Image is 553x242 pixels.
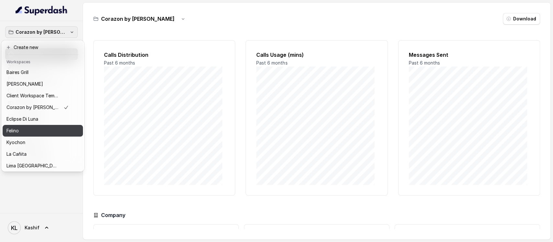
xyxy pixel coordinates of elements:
[6,162,58,170] p: Lima [GEOGRAPHIC_DATA]
[1,40,84,172] div: Corazon by [PERSON_NAME]
[6,68,29,76] p: Baires Grill
[5,26,78,38] button: Corazon by [PERSON_NAME]
[6,103,58,111] p: Corazon by [PERSON_NAME]
[6,127,19,135] p: Felino
[16,28,67,36] p: Corazon by [PERSON_NAME]
[3,56,83,67] header: Workspaces
[6,80,43,88] p: [PERSON_NAME]
[6,139,25,146] p: Kyochon
[6,92,58,100] p: Client Workspace Template
[6,115,38,123] p: Eclipse Di Luna
[6,150,27,158] p: La Cañita
[3,42,83,53] button: Create new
